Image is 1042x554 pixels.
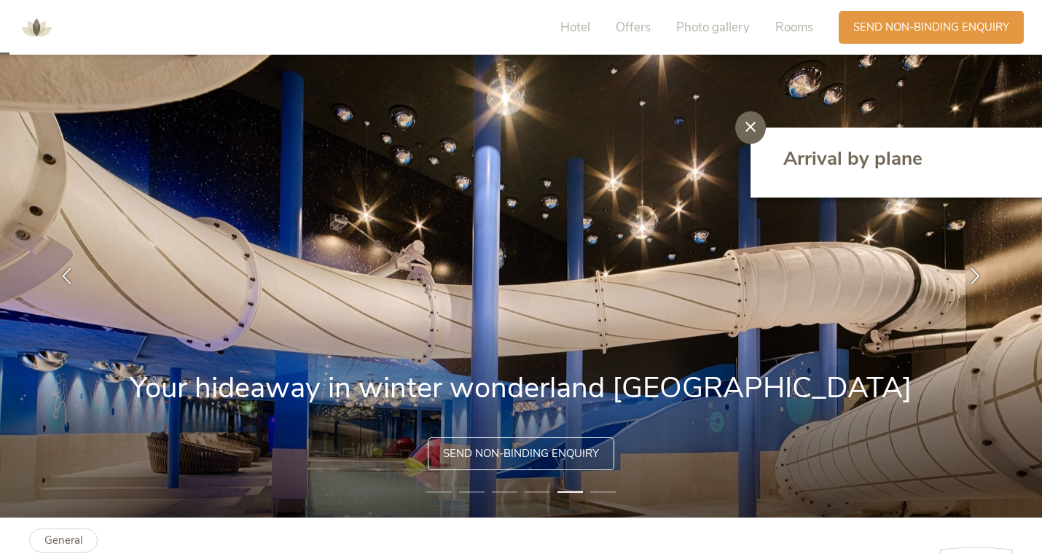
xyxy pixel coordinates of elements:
[783,146,922,171] span: Arrival by plane
[775,19,813,36] span: Rooms
[616,19,651,36] span: Offers
[15,22,58,32] a: AMONTI & LUNARIS Wellnessresort
[159,518,208,553] b: Summer active
[15,6,58,50] img: AMONTI & LUNARIS Wellnessresort
[560,19,590,36] span: Hotel
[676,19,750,36] span: Photo gallery
[853,20,1009,35] span: Send non-binding enquiry
[109,518,138,553] b: Wellness
[29,528,98,553] a: General
[783,146,1016,179] a: Arrival by plane
[443,446,599,461] span: Send non-binding enquiry
[44,533,82,547] b: General
[138,518,159,553] b: Family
